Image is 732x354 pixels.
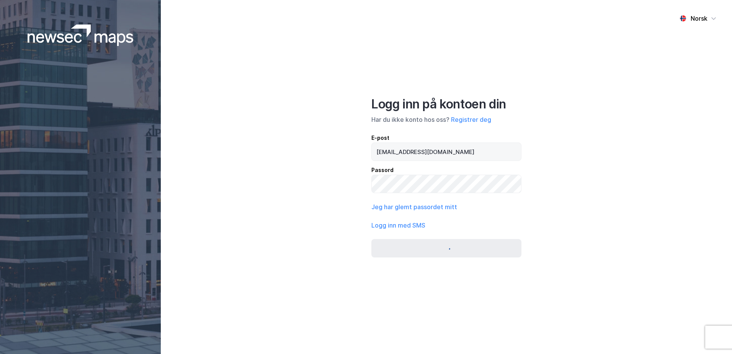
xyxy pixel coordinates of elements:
[371,115,521,124] div: Har du ikke konto hos oss?
[371,133,521,143] div: E-post
[691,14,707,23] div: Norsk
[371,166,521,175] div: Passord
[451,115,491,124] button: Registrer deg
[694,317,732,354] iframe: Chat Widget
[371,97,521,112] div: Logg inn på kontoen din
[371,202,457,211] button: Jeg har glemt passordet mitt
[371,221,425,230] button: Logg inn med SMS
[28,25,134,46] img: logoWhite.bf58a803f64e89776f2b079ca2356427.svg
